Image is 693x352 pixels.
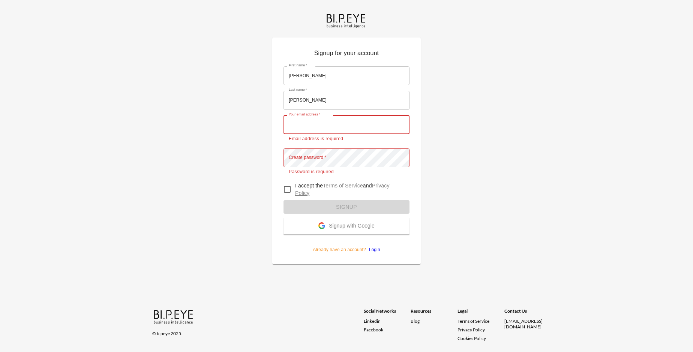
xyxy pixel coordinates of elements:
[289,135,404,143] p: Email address is required
[504,318,551,330] div: [EMAIL_ADDRESS][DOMAIN_NAME]
[504,308,551,318] div: Contact Us
[457,318,501,324] a: Terms of Service
[364,318,381,324] span: Linkedin
[283,218,409,234] button: Signup with Google
[364,318,411,324] a: Linkedin
[457,308,504,318] div: Legal
[283,234,409,253] p: Already have an account?
[411,318,420,324] a: Blog
[457,336,486,341] a: Cookies Policy
[325,12,368,29] img: bipeye-logo
[152,308,195,325] img: bipeye-logo
[295,182,403,197] p: I accept the and
[457,327,485,333] a: Privacy Policy
[411,308,457,318] div: Resources
[364,327,383,333] span: Facebook
[289,87,307,92] label: Last name
[366,247,380,252] a: Login
[152,326,353,336] div: © bipeye 2025.
[289,168,404,176] p: Password is required
[295,183,390,196] a: Privacy Policy
[289,63,307,68] label: First name
[364,327,411,333] a: Facebook
[364,308,411,318] div: Social Networks
[323,183,363,189] a: Terms of Service
[289,112,320,117] label: Your email address
[329,223,374,230] span: Signup with Google
[283,49,409,61] p: Signup for your account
